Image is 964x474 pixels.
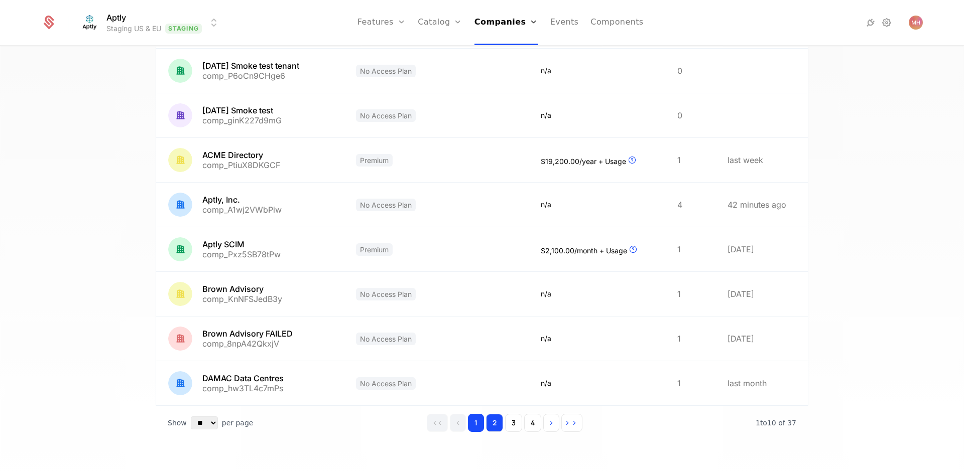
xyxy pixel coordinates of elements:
[909,16,923,30] img: Mike Hudson
[222,418,254,428] span: per page
[561,414,582,432] button: Go to last page
[524,414,541,432] button: Go to page 4
[486,414,503,432] button: Go to page 2
[77,11,101,35] img: Aptly
[106,24,161,34] div: Staging US & EU
[450,414,466,432] button: Go to previous page
[106,12,126,24] span: Aptly
[756,419,787,427] span: 1 to 10 of
[881,17,893,29] a: Settings
[427,414,582,432] div: Page navigation
[427,414,448,432] button: Go to first page
[543,414,559,432] button: Go to next page
[505,414,522,432] button: Go to page 3
[756,419,796,427] span: 37
[909,16,923,30] button: Open user button
[191,416,218,429] select: Select page size
[80,12,220,34] button: Select environment
[865,17,877,29] a: Integrations
[165,24,202,34] span: Staging
[156,406,808,440] div: Table pagination
[468,414,484,432] button: Go to page 1
[168,418,187,428] span: Show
